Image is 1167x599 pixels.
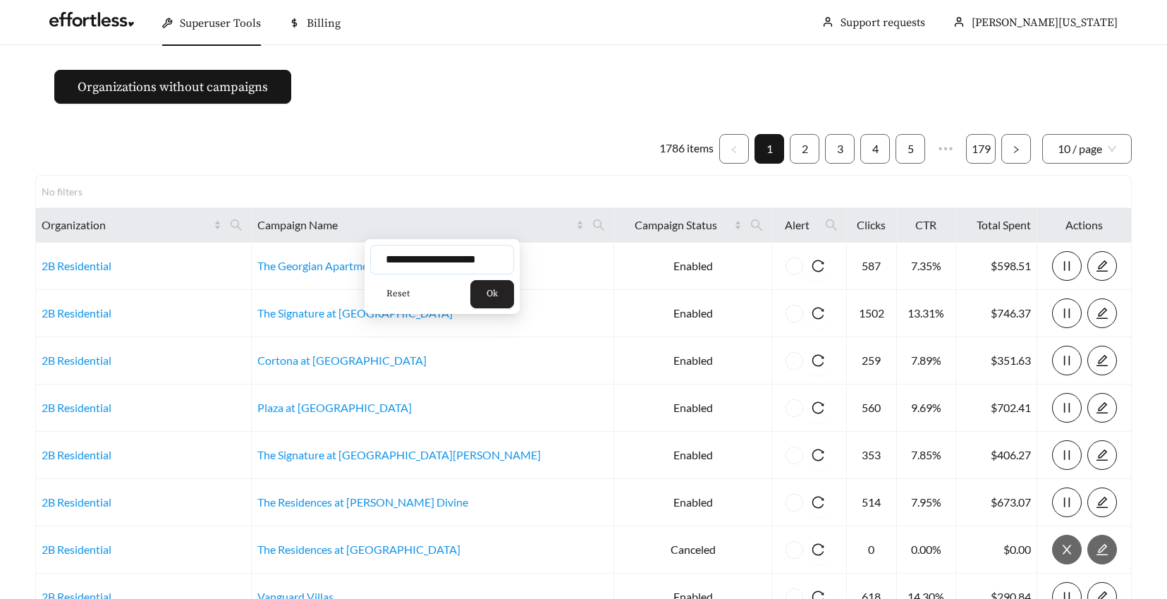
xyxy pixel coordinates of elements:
td: 1502 [847,290,897,337]
a: edit [1087,259,1117,272]
li: 1786 items [659,134,714,164]
span: edit [1088,354,1116,367]
span: reload [803,401,833,414]
a: 2B Residential [42,448,111,461]
a: The Signature at [GEOGRAPHIC_DATA][PERSON_NAME] [257,448,541,461]
a: 2B Residential [42,401,111,414]
a: The Signature at [GEOGRAPHIC_DATA] [257,306,453,320]
span: left [730,145,738,154]
td: $702.41 [956,385,1037,432]
span: edit [1088,449,1116,461]
a: Plaza at [GEOGRAPHIC_DATA] [257,401,412,414]
th: CTR [897,208,957,243]
td: 7.35% [897,243,957,290]
span: Organizations without campaigns [78,78,268,97]
td: $673.07 [956,479,1037,526]
th: Clicks [847,208,897,243]
button: reload [803,298,833,328]
a: 5 [896,135,924,163]
a: 2B Residential [42,543,111,556]
a: edit [1087,353,1117,367]
td: Enabled [614,290,772,337]
td: 7.89% [897,337,957,385]
span: search [230,219,243,231]
li: 5 [896,134,925,164]
th: Total Spent [956,208,1037,243]
span: edit [1088,307,1116,320]
td: 587 [847,243,897,290]
span: right [1012,145,1020,154]
span: pause [1053,260,1081,272]
td: 353 [847,432,897,479]
button: Ok [470,280,514,308]
button: pause [1052,346,1082,375]
span: Campaign Status [620,217,731,234]
td: 9.69% [897,385,957,432]
td: Enabled [614,432,772,479]
a: edit [1087,543,1117,556]
button: edit [1087,393,1117,423]
td: Enabled [614,243,772,290]
a: edit [1087,401,1117,414]
span: ••• [931,134,960,164]
a: The Residences at [PERSON_NAME] Divine [257,495,468,509]
a: edit [1087,495,1117,509]
li: 2 [790,134,819,164]
span: pause [1053,449,1081,461]
span: search [825,219,838,231]
a: Support requests [841,16,925,30]
a: 2 [790,135,819,163]
td: Canceled [614,526,772,574]
td: $351.63 [956,337,1037,385]
button: edit [1087,488,1117,517]
button: pause [1052,488,1082,517]
th: Actions [1037,208,1132,243]
a: 2B Residential [42,353,111,367]
span: edit [1088,496,1116,509]
li: 1 [754,134,784,164]
span: Organization [42,217,211,234]
span: reload [803,307,833,320]
button: left [719,134,749,164]
span: reload [803,354,833,367]
span: reload [803,496,833,509]
span: search [750,219,763,231]
a: Cortona at [GEOGRAPHIC_DATA] [257,353,427,367]
button: pause [1052,440,1082,470]
span: search [587,214,611,236]
button: edit [1087,346,1117,375]
a: 3 [826,135,854,163]
span: Ok [487,287,498,301]
span: pause [1053,401,1081,414]
a: 2B Residential [42,306,111,320]
button: right [1001,134,1031,164]
button: pause [1052,393,1082,423]
li: 3 [825,134,855,164]
td: 0.00% [897,526,957,574]
td: 514 [847,479,897,526]
a: 4 [861,135,889,163]
button: reload [803,535,833,564]
td: 259 [847,337,897,385]
div: Page Size [1042,134,1132,164]
li: 4 [860,134,890,164]
td: Enabled [614,337,772,385]
a: edit [1087,306,1117,320]
td: $0.00 [956,526,1037,574]
td: 7.85% [897,432,957,479]
span: Alert [778,217,816,234]
span: search [745,214,769,236]
a: edit [1087,448,1117,461]
button: reload [803,488,833,517]
button: pause [1052,298,1082,328]
button: Organizations without campaigns [54,70,291,104]
span: Billing [307,16,341,30]
td: Enabled [614,479,772,526]
span: edit [1088,260,1116,272]
td: $406.27 [956,432,1037,479]
li: Previous Page [719,134,749,164]
span: pause [1053,354,1081,367]
button: Reset [370,280,426,308]
li: Next 5 Pages [931,134,960,164]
